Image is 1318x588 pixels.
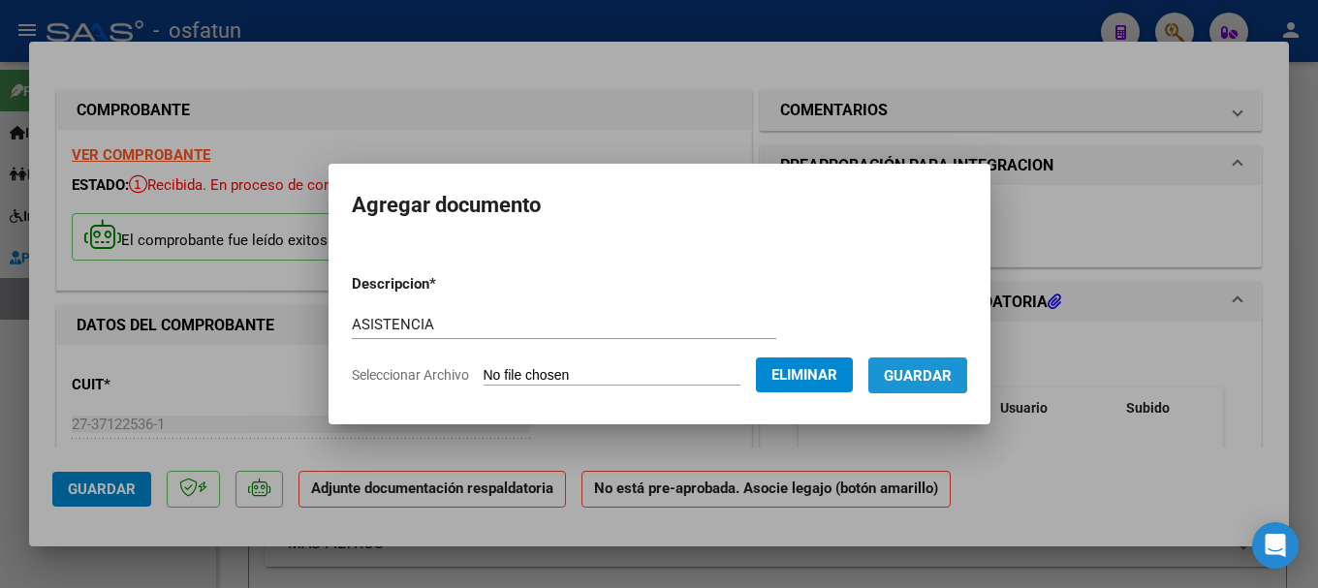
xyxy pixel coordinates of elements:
[884,367,952,385] span: Guardar
[868,357,967,393] button: Guardar
[352,273,537,295] p: Descripcion
[352,187,967,224] h2: Agregar documento
[756,357,853,392] button: Eliminar
[1252,522,1299,569] div: Open Intercom Messenger
[771,366,837,384] span: Eliminar
[352,367,469,383] span: Seleccionar Archivo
